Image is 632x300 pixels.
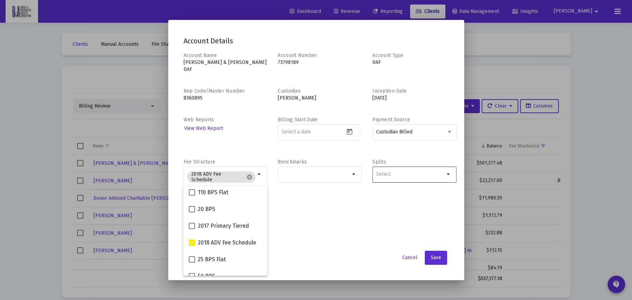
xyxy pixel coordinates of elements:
[187,171,255,183] mat-chip: 2018 ADV Fee Schedule
[184,117,214,123] label: Web Reports
[184,125,223,131] span: View Web Report
[184,123,224,133] a: View Web Report
[431,255,441,261] span: Save
[397,251,423,265] button: Cancel
[246,174,253,180] mat-icon: cancel
[187,170,255,192] mat-chip-list: Selection
[198,272,215,280] span: 50 BPS
[282,170,350,178] mat-chip-list: Selection
[184,52,217,58] label: Account Name
[372,117,410,123] label: Payment Source
[376,171,445,177] input: Select
[278,52,317,58] label: Account Number
[198,205,215,213] span: 20 BPS
[344,126,355,137] button: Open calendar
[184,159,216,165] label: Fee Structure
[255,170,264,178] mat-icon: arrow_drop_down
[184,88,245,94] label: Rep Code/Master Number
[376,129,412,135] span: Custodian Billed
[444,170,453,178] mat-icon: arrow_drop_down
[372,95,456,102] p: [DATE]
[198,255,226,264] span: 25 BPS Flat
[184,59,268,73] p: [PERSON_NAME] & [PERSON_NAME] DAF
[372,159,386,165] label: Splits
[402,255,417,261] span: Cancel
[278,159,307,165] label: Benchmarks
[350,170,358,178] mat-icon: arrow_drop_down
[372,88,407,94] label: Inception Date
[376,170,445,178] mat-chip-list: Selection
[278,88,300,94] label: Custodian
[198,239,256,247] span: 2018 ADV Fee Schedule
[372,52,403,58] label: Account Type
[372,59,456,66] p: DAF
[184,95,268,102] p: 8360895
[278,95,362,102] p: [PERSON_NAME]
[198,222,249,230] span: 2017 Primary Tiered
[198,188,228,197] span: 110 BPS Flat
[184,35,449,46] h2: Account Details
[278,117,318,123] label: Billing Start Date
[278,59,362,66] p: 73798189
[282,129,344,135] input: Select a date
[425,251,447,265] button: Save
